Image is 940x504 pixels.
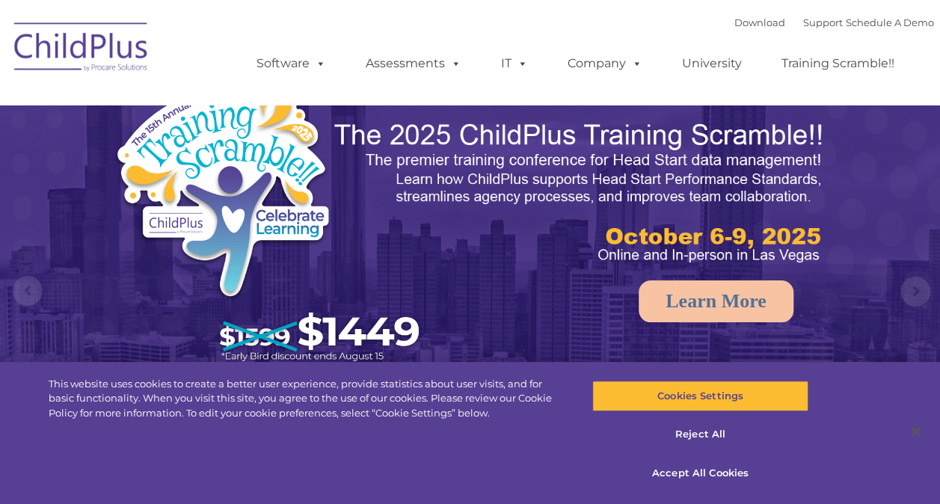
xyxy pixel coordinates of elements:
[667,49,757,79] a: University
[49,377,564,421] div: This website uses cookies to create a better user experience, provide statistics about user visit...
[7,12,156,87] img: ChildPlus by Procare Solutions
[592,458,808,489] button: Accept All Cookies
[767,49,909,79] a: Training Scramble!!
[734,16,785,28] a: Download
[846,16,934,28] a: Schedule A Demo
[351,49,476,79] a: Assessments
[242,49,341,79] a: Software
[553,49,657,79] a: Company
[208,99,254,110] span: Last name
[592,381,808,412] button: Cookies Settings
[639,280,793,322] a: Learn More
[592,420,808,451] button: Reject All
[486,49,543,79] a: IT
[803,16,843,28] a: Support
[208,160,271,171] span: Phone number
[734,16,934,28] font: |
[900,415,933,448] button: Close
